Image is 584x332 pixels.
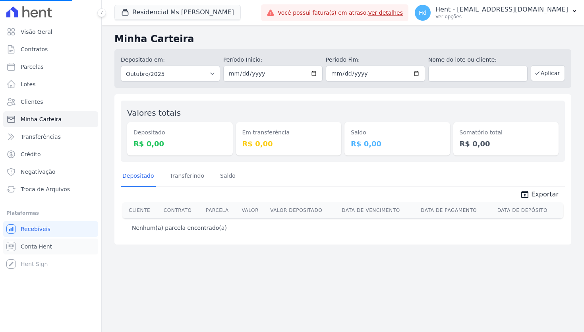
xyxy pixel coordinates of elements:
[3,146,98,162] a: Crédito
[21,98,43,106] span: Clientes
[122,202,161,218] th: Cliente
[326,56,425,64] label: Período Fim:
[460,128,553,137] dt: Somatório total
[161,202,203,218] th: Contrato
[242,138,335,149] dd: R$ 0,00
[133,138,226,149] dd: R$ 0,00
[419,10,426,16] span: Hd
[132,224,227,232] p: Nenhum(a) parcela encontrado(a)
[242,128,335,137] dt: Em transferência
[21,225,50,233] span: Recebíveis
[418,202,494,218] th: Data de Pagamento
[21,28,52,36] span: Visão Geral
[408,2,584,24] button: Hd Hent - [EMAIL_ADDRESS][DOMAIN_NAME] Ver opções
[3,181,98,197] a: Troca de Arquivos
[428,56,528,64] label: Nome do lote ou cliente:
[3,164,98,180] a: Negativação
[203,202,238,218] th: Parcela
[435,14,568,20] p: Ver opções
[121,56,165,63] label: Depositado em:
[435,6,568,14] p: Hent - [EMAIL_ADDRESS][DOMAIN_NAME]
[121,166,156,187] a: Depositado
[223,56,323,64] label: Período Inicío:
[219,166,237,187] a: Saldo
[351,138,444,149] dd: R$ 0,00
[127,108,181,118] label: Valores totais
[3,239,98,254] a: Conta Hent
[114,32,571,46] h2: Minha Carteira
[520,190,530,199] i: unarchive
[338,202,418,218] th: Data de Vencimento
[3,41,98,57] a: Contratos
[3,24,98,40] a: Visão Geral
[3,221,98,237] a: Recebíveis
[21,133,61,141] span: Transferências
[168,166,206,187] a: Transferindo
[133,128,226,137] dt: Depositado
[21,115,62,123] span: Minha Carteira
[21,150,41,158] span: Crédito
[21,168,56,176] span: Negativação
[21,45,48,53] span: Contratos
[6,208,95,218] div: Plataformas
[21,80,36,88] span: Lotes
[3,76,98,92] a: Lotes
[21,243,52,250] span: Conta Hent
[3,94,98,110] a: Clientes
[368,10,403,16] a: Ver detalhes
[494,202,563,218] th: Data de Depósito
[351,128,444,137] dt: Saldo
[21,63,44,71] span: Parcelas
[267,202,338,218] th: Valor Depositado
[238,202,267,218] th: Valor
[531,190,559,199] span: Exportar
[3,129,98,145] a: Transferências
[21,185,70,193] span: Troca de Arquivos
[460,138,553,149] dd: R$ 0,00
[531,65,565,81] button: Aplicar
[3,59,98,75] a: Parcelas
[114,5,241,20] button: Residencial Ms [PERSON_NAME]
[514,190,565,201] a: unarchive Exportar
[278,9,403,17] span: Você possui fatura(s) em atraso.
[3,111,98,127] a: Minha Carteira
